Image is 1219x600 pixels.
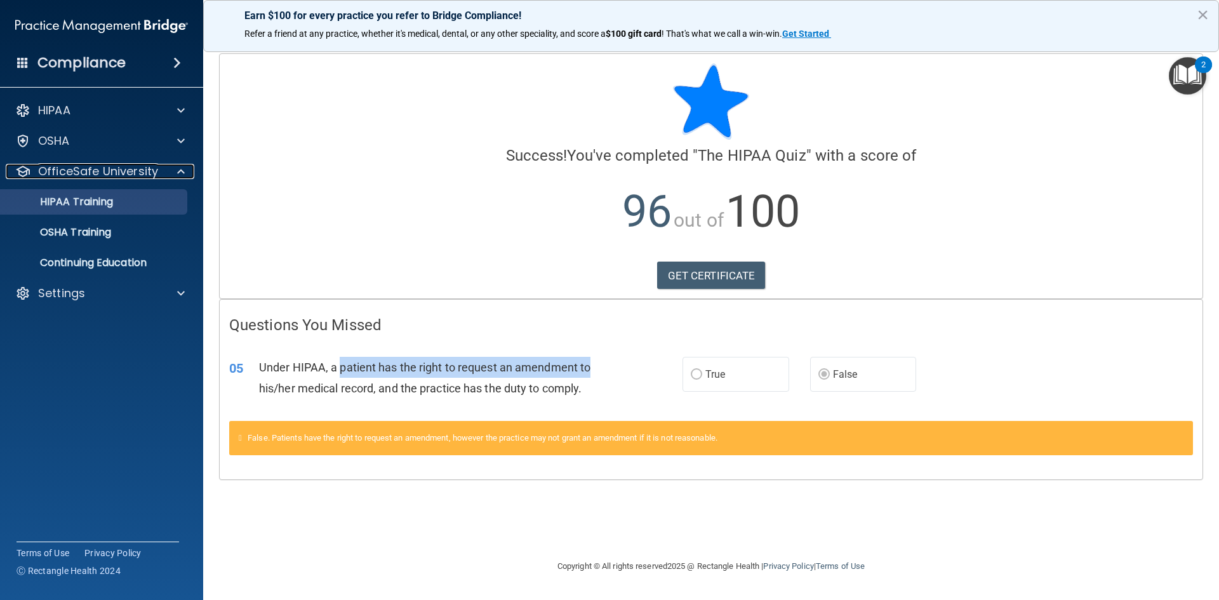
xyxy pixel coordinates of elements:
[1201,65,1206,81] div: 2
[84,547,142,559] a: Privacy Policy
[782,29,831,39] a: Get Started
[479,546,943,587] div: Copyright © All rights reserved 2025 @ Rectangle Health | |
[15,164,185,179] a: OfficeSafe University
[622,185,672,237] span: 96
[606,29,662,39] strong: $100 gift card
[816,561,865,571] a: Terms of Use
[674,209,724,231] span: out of
[1169,57,1206,95] button: Open Resource Center, 2 new notifications
[244,10,1178,22] p: Earn $100 for every practice you refer to Bridge Compliance!
[244,29,606,39] span: Refer a friend at any practice, whether it's medical, dental, or any other speciality, and score a
[705,368,725,380] span: True
[782,29,829,39] strong: Get Started
[818,370,830,380] input: False
[15,286,185,301] a: Settings
[1197,4,1209,25] button: Close
[15,13,188,39] img: PMB logo
[673,63,749,140] img: blue-star-rounded.9d042014.png
[17,547,69,559] a: Terms of Use
[763,561,813,571] a: Privacy Policy
[833,368,858,380] span: False
[229,317,1193,333] h4: Questions You Missed
[691,370,702,380] input: True
[17,564,121,577] span: Ⓒ Rectangle Health 2024
[726,185,800,237] span: 100
[37,54,126,72] h4: Compliance
[38,133,70,149] p: OSHA
[229,147,1193,164] h4: You've completed " " with a score of
[38,164,158,179] p: OfficeSafe University
[698,147,806,164] span: The HIPAA Quiz
[8,257,182,269] p: Continuing Education
[8,226,111,239] p: OSHA Training
[229,361,243,376] span: 05
[248,433,717,443] span: False. Patients have the right to request an amendment, however the practice may not grant an ame...
[506,147,568,164] span: Success!
[15,133,185,149] a: OSHA
[8,196,113,208] p: HIPAA Training
[15,103,185,118] a: HIPAA
[662,29,782,39] span: ! That's what we call a win-win.
[38,286,85,301] p: Settings
[657,262,766,290] a: GET CERTIFICATE
[38,103,70,118] p: HIPAA
[259,361,590,395] span: Under HIPAA, a patient has the right to request an amendment to his/her medical record, and the p...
